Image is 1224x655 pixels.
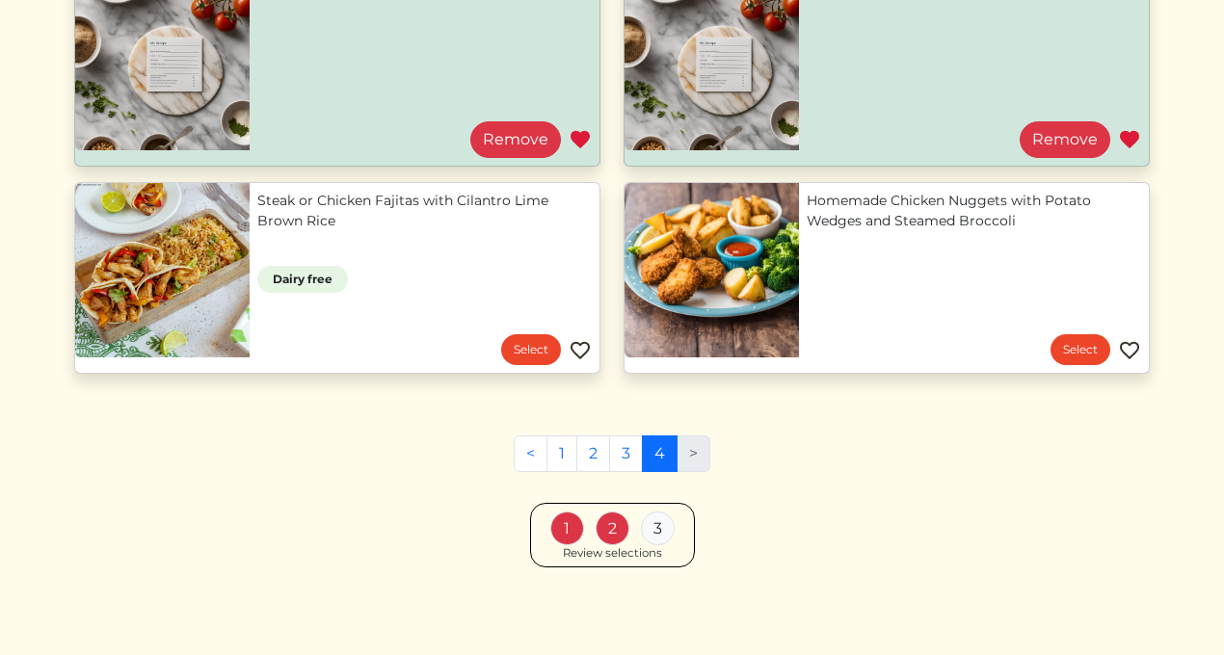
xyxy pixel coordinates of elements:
[1051,334,1110,365] a: Select
[569,128,592,151] img: Favorite menu item
[514,435,710,487] nav: Pages
[514,435,547,472] a: Previous
[1020,121,1110,158] a: Remove
[1118,339,1141,362] img: Favorite menu item
[257,191,592,231] a: Steak or Chicken Fajitas with Cilantro Lime Brown Rice
[530,503,695,567] a: 1 2 3 Review selections
[807,191,1141,231] a: Homemade Chicken Nuggets with Potato Wedges and Steamed Broccoli
[546,435,577,472] a: 1
[596,511,629,545] div: 2
[550,511,584,545] div: 1
[1118,128,1141,151] img: Favorite menu item
[642,435,678,472] a: 4
[569,339,592,362] img: Favorite menu item
[470,121,561,158] a: Remove
[576,435,610,472] a: 2
[563,545,662,563] div: Review selections
[641,511,675,545] div: 3
[609,435,643,472] a: 3
[501,334,561,365] a: Select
